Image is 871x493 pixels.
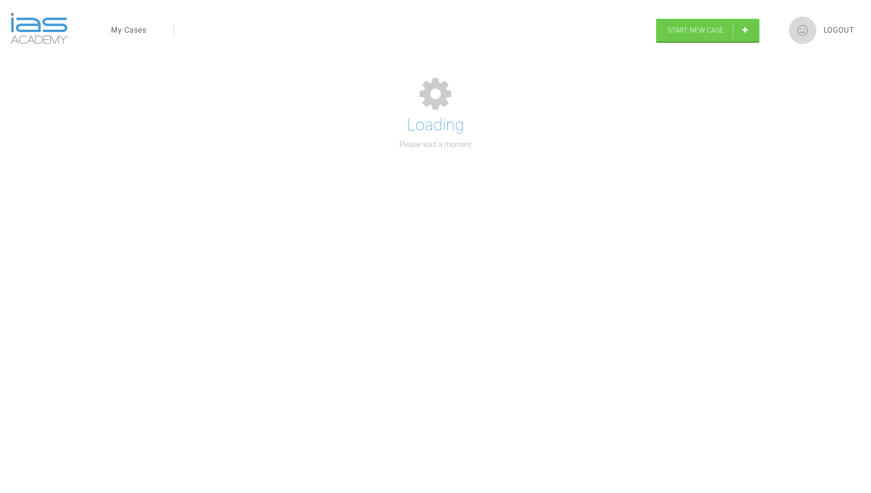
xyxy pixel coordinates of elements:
span: Start New Case [668,26,724,34]
a: Start New Case [656,19,759,42]
img: profile.png [789,17,816,44]
a: My Cases [111,24,146,36]
p: Please wait a moment [399,139,472,151]
h1: Loading [407,112,464,139]
a: Logout [824,24,854,36]
img: logo-light.3e3ef733.png [11,13,67,44]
